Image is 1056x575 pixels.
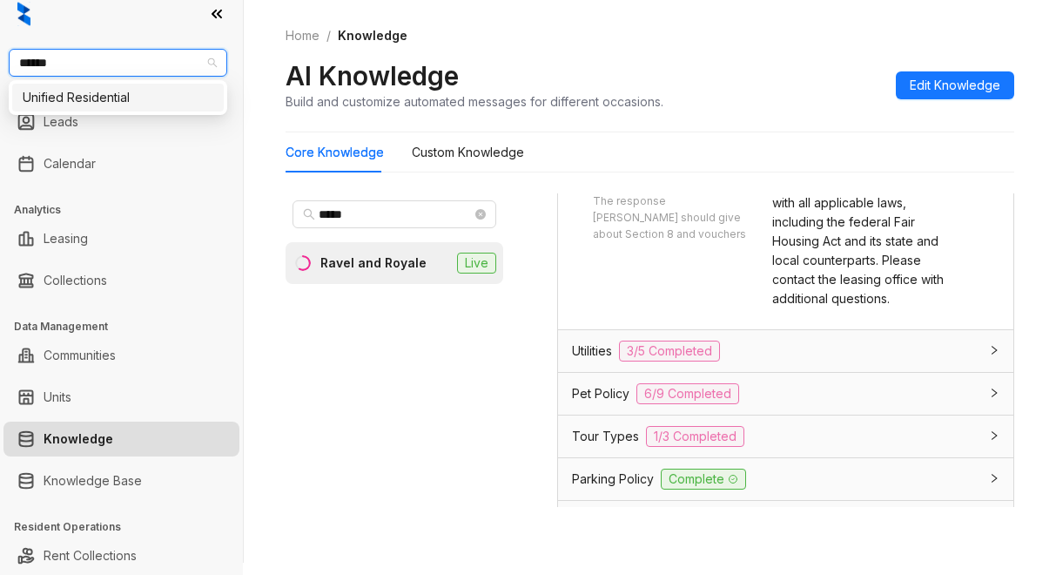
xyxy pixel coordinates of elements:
li: Leads [3,105,239,139]
a: Knowledge Base [44,463,142,498]
span: collapsed [989,345,999,355]
span: 6/9 Completed [636,383,739,404]
div: Build and customize automated messages for different occasions. [286,92,663,111]
li: / [326,26,331,45]
h3: Analytics [14,202,243,218]
a: Leasing [44,221,88,256]
div: Ravel and Royale [320,254,427,273]
li: Communities [3,338,239,373]
span: Pet Policy [572,384,629,403]
span: Edit Knowledge [910,76,1000,95]
li: Rent Collections [3,538,239,573]
button: Edit Knowledge [896,71,1014,99]
h3: Data Management [14,319,243,335]
div: AmenitiesComplete [558,501,1013,543]
div: Tour Types1/3 Completed [558,416,1013,457]
span: close-circle [475,209,486,220]
img: logo [17,2,30,26]
span: Utilities [572,342,612,361]
li: Knowledge [3,422,239,457]
span: Tour Types [572,427,639,446]
div: The response [PERSON_NAME] should give about Section 8 and vouchers [593,193,751,243]
span: Knowledge [338,28,407,43]
li: Knowledge Base [3,463,239,498]
span: Live [457,253,496,274]
a: Collections [44,263,107,298]
h2: AI Knowledge [286,59,459,92]
a: Knowledge [44,422,113,457]
span: 1/3 Completed [646,426,744,447]
span: We do business in accordance with all applicable laws, including the federal Fair Housing Act and... [772,176,951,306]
a: Units [44,380,71,415]
a: Communities [44,338,116,373]
li: Leasing [3,221,239,256]
span: Parking Policy [572,470,654,489]
span: collapsed [989,473,999,484]
li: Calendar [3,146,239,181]
span: collapsed [989,430,999,441]
a: Rent Collections [44,538,137,573]
div: Unified Residential [23,88,213,107]
a: Home [282,26,323,45]
div: Utilities3/5 Completed [558,330,1013,372]
a: Calendar [44,146,96,181]
div: Core Knowledge [286,143,384,162]
div: Unified Residential [12,84,224,112]
span: collapsed [989,388,999,398]
h3: Resident Operations [14,519,243,535]
div: Pet Policy6/9 Completed [558,373,1013,415]
span: 3/5 Completed [619,341,720,362]
div: Parking PolicyComplete [558,458,1013,500]
li: Units [3,380,239,415]
li: Collections [3,263,239,298]
span: Complete [661,469,746,490]
span: search [303,208,315,220]
a: Leads [44,105,78,139]
div: Custom Knowledge [412,143,524,162]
